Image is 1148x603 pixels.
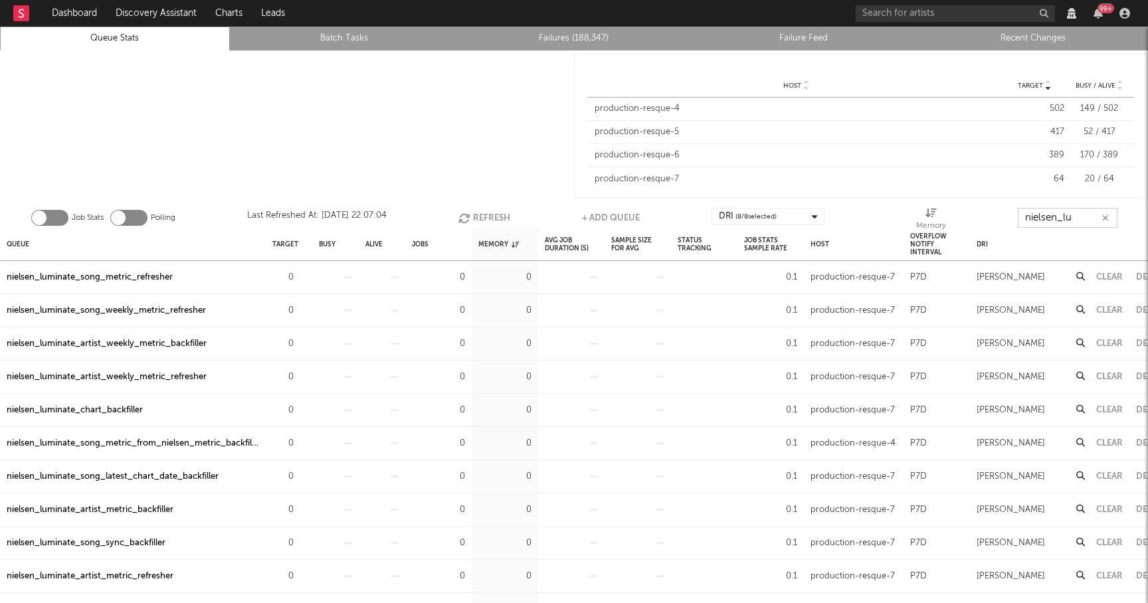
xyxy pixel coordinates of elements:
[7,336,207,352] a: nielsen_luminate_artist_weekly_metric_backfiller
[412,336,465,352] div: 0
[237,31,452,46] a: Batch Tasks
[1096,472,1123,481] button: Clear
[7,502,173,518] div: nielsen_luminate_artist_metric_backfiller
[744,568,797,584] div: 0.1
[977,303,1045,319] div: [PERSON_NAME]
[412,369,465,385] div: 0
[910,369,927,385] div: P7D
[478,303,531,319] div: 0
[811,502,895,518] div: production-resque-7
[811,535,895,551] div: production-resque-7
[582,208,640,228] button: + Add Queue
[412,436,465,452] div: 0
[412,502,465,518] div: 0
[478,535,531,551] div: 0
[719,209,777,224] div: DRI
[744,436,797,452] div: 0.1
[744,469,797,485] div: 0.1
[595,149,998,162] div: production-resque-6
[7,369,207,385] div: nielsen_luminate_artist_weekly_metric_refresher
[977,568,1045,584] div: [PERSON_NAME]
[735,209,777,224] span: ( 8 / 8 selected)
[1096,539,1123,547] button: Clear
[1096,406,1123,414] button: Clear
[412,270,465,286] div: 0
[595,173,998,186] div: production-resque-7
[272,270,294,286] div: 0
[272,502,294,518] div: 0
[272,230,298,258] div: Target
[1096,339,1123,348] button: Clear
[595,102,998,116] div: production-resque-4
[678,230,731,258] div: Status Tracking
[977,369,1045,385] div: [PERSON_NAME]
[478,369,531,385] div: 0
[925,31,1141,46] a: Recent Changes
[478,568,531,584] div: 0
[744,402,797,418] div: 0.1
[910,336,927,352] div: P7D
[910,402,927,418] div: P7D
[478,502,531,518] div: 0
[811,230,829,258] div: Host
[1096,572,1123,580] button: Clear
[7,436,259,452] a: nielsen_luminate_song_metric_from_nielsen_metric_backfiller
[910,535,927,551] div: P7D
[412,303,465,319] div: 0
[1004,102,1064,116] div: 502
[272,303,294,319] div: 0
[744,270,797,286] div: 0.1
[412,568,465,584] div: 0
[977,469,1045,485] div: [PERSON_NAME]
[977,230,988,258] div: DRI
[811,402,895,418] div: production-resque-7
[811,336,895,352] div: production-resque-7
[910,502,927,518] div: P7D
[696,31,911,46] a: Failure Feed
[744,336,797,352] div: 0.1
[1096,373,1123,381] button: Clear
[272,469,294,485] div: 0
[1096,439,1123,448] button: Clear
[1018,82,1043,90] span: Target
[1071,102,1127,116] div: 149 / 502
[611,230,664,258] div: Sample Size For Avg
[977,535,1045,551] div: [PERSON_NAME]
[7,469,219,485] a: nielsen_luminate_song_latest_chart_date_backfiller
[744,303,797,319] div: 0.1
[7,402,143,418] a: nielsen_luminate_chart_backfiller
[811,369,895,385] div: production-resque-7
[7,270,173,286] div: nielsen_luminate_song_metric_refresher
[977,436,1045,452] div: [PERSON_NAME]
[744,369,797,385] div: 0.1
[7,568,173,584] div: nielsen_luminate_artist_metric_refresher
[1071,173,1127,186] div: 20 / 64
[910,303,927,319] div: P7D
[910,270,927,286] div: P7D
[1076,82,1115,90] span: Busy / Alive
[910,469,927,485] div: P7D
[856,5,1055,22] input: Search for artists
[7,303,206,319] a: nielsen_luminate_song_weekly_metric_refresher
[916,208,946,233] div: Memory
[272,535,294,551] div: 0
[811,303,895,319] div: production-resque-7
[478,270,531,286] div: 0
[478,230,519,258] div: Memory
[1018,208,1117,228] input: Search...
[811,270,895,286] div: production-resque-7
[977,502,1045,518] div: [PERSON_NAME]
[478,336,531,352] div: 0
[1004,173,1064,186] div: 64
[7,31,223,46] a: Queue Stats
[1071,149,1127,162] div: 170 / 389
[744,230,797,258] div: Job Stats Sample Rate
[412,469,465,485] div: 0
[412,535,465,551] div: 0
[977,402,1045,418] div: [PERSON_NAME]
[811,436,896,452] div: production-resque-4
[272,369,294,385] div: 0
[1096,505,1123,514] button: Clear
[1098,3,1114,13] div: 99 +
